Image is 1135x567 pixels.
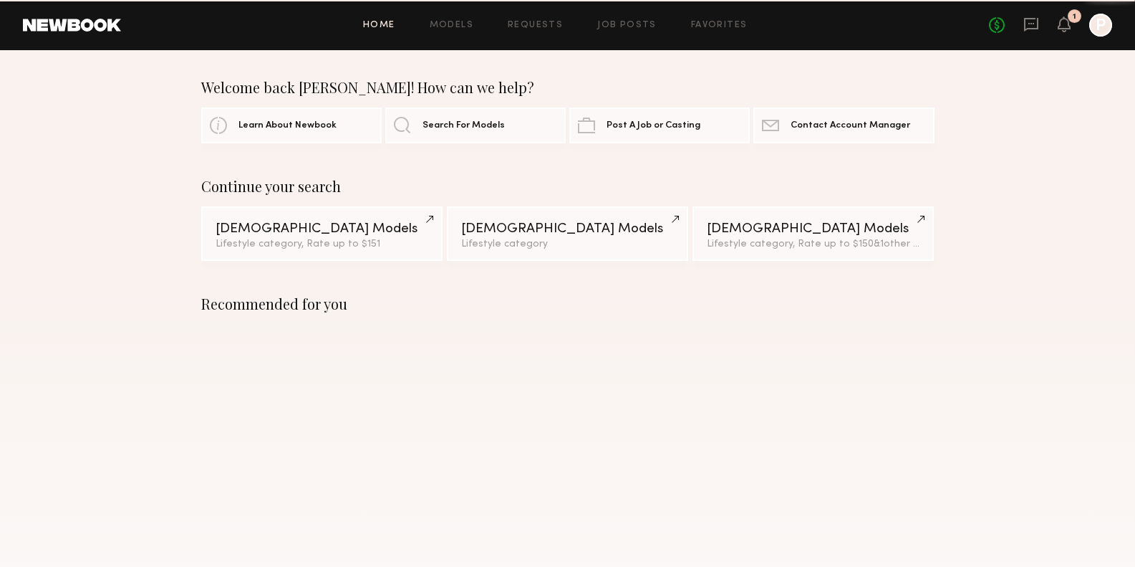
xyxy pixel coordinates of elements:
div: Recommended for you [201,295,934,313]
div: Continue your search [201,178,934,195]
div: 1 [1073,13,1076,21]
a: Models [430,21,473,30]
div: [DEMOGRAPHIC_DATA] Models [707,222,919,236]
div: Lifestyle category, Rate up to $151 [216,239,428,249]
a: Favorites [691,21,748,30]
a: Learn About Newbook [201,108,382,143]
div: [DEMOGRAPHIC_DATA] Models [461,222,674,236]
a: Requests [508,21,563,30]
div: Lifestyle category, Rate up to $150 [707,239,919,249]
span: Search For Models [422,121,505,130]
a: P [1089,14,1112,37]
a: Contact Account Manager [753,108,934,143]
a: [DEMOGRAPHIC_DATA] ModelsLifestyle category, Rate up to $151 [201,206,443,261]
div: [DEMOGRAPHIC_DATA] Models [216,222,428,236]
a: Job Posts [597,21,657,30]
div: Lifestyle category [461,239,674,249]
a: Search For Models [385,108,566,143]
div: Welcome back [PERSON_NAME]! How can we help? [201,79,934,96]
a: [DEMOGRAPHIC_DATA] ModelsLifestyle category, Rate up to $150&1other filter [692,206,934,261]
span: Contact Account Manager [791,121,910,130]
span: & 1 other filter [874,239,935,249]
a: Home [363,21,395,30]
a: Post A Job or Casting [569,108,750,143]
a: [DEMOGRAPHIC_DATA] ModelsLifestyle category [447,206,688,261]
span: Post A Job or Casting [607,121,700,130]
span: Learn About Newbook [238,121,337,130]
